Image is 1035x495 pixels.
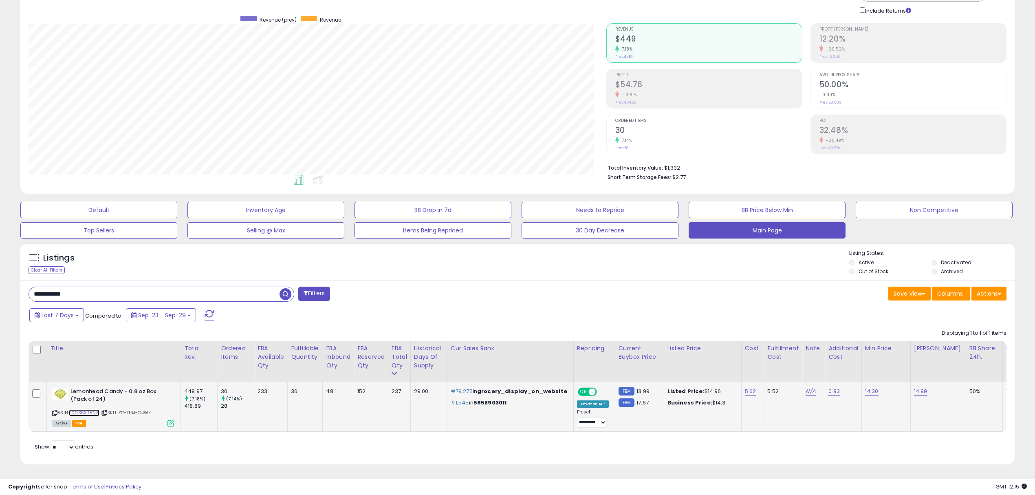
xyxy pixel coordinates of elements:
[52,388,174,426] div: ASIN:
[823,46,845,52] small: -20.52%
[392,344,407,370] div: FBA Total Qty
[8,483,141,491] div: seller snap | |
[819,27,1006,32] span: Profit [PERSON_NAME]
[101,409,151,416] span: | SKU: ZG-IT3J-G4WK
[187,222,344,239] button: Selling @ Max
[615,80,802,91] h2: $54.76
[85,312,123,320] span: Compared to:
[619,46,633,52] small: 7.18%
[451,399,567,407] p: in
[72,420,86,427] span: FBA
[819,73,1006,77] span: Avg. Buybox Share
[1006,388,1024,395] div: 1331.94
[667,399,712,407] b: Business Price:
[20,202,177,218] button: Default
[914,387,927,396] a: 14.99
[577,344,612,353] div: Repricing
[221,402,254,410] div: 28
[636,387,650,395] span: 13.99
[291,344,319,361] div: Fulfillable Quantity
[856,202,1013,218] button: Non Competitive
[106,483,141,491] a: Privacy Policy
[69,409,99,416] a: B0035XR8N6
[819,146,841,150] small: Prev: 40.85%
[828,387,840,396] a: 0.83
[865,344,907,353] div: Min Price
[689,202,846,218] button: BB Price Below Min
[357,344,385,370] div: FBA Reserved Qty
[819,100,841,105] small: Prev: 50.00%
[221,388,254,395] div: 30
[184,402,217,410] div: 418.89
[932,287,970,301] button: Columns
[392,388,404,395] div: 237
[477,387,567,395] span: grocery_display_on_website
[608,174,671,181] b: Short Term Storage Fees:
[596,389,609,396] span: OFF
[823,137,845,144] small: -20.49%
[819,126,1006,137] h2: 32.48%
[615,34,802,45] h2: $449
[226,396,242,402] small: (7.14%)
[187,202,344,218] button: Inventory Age
[8,483,38,491] strong: Copyright
[320,16,341,23] span: Revenue
[451,344,570,353] div: Cur Sales Rank
[767,388,796,395] div: 5.52
[865,387,879,396] a: 14.30
[608,162,1001,172] li: $1,332
[189,396,205,402] small: (7.18%)
[819,54,840,59] small: Prev: 15.35%
[70,483,104,491] a: Terms of Use
[745,387,756,396] a: 5.62
[667,399,735,407] div: $14.3
[451,388,567,395] p: in
[43,252,75,264] h5: Listings
[29,266,65,274] div: Clear All Filters
[615,100,636,105] small: Prev: $64.28
[355,202,511,218] button: BB Drop in 7d
[291,388,316,395] div: 36
[619,398,634,407] small: FBM
[689,222,846,239] button: Main Page
[806,344,821,353] div: Note
[672,173,686,181] span: $2.77
[126,308,196,322] button: Sep-23 - Sep-29
[414,388,441,395] div: 29.00
[260,16,297,23] span: Revenue (prev)
[258,388,281,395] div: 233
[326,344,350,370] div: FBA inbound Qty
[42,311,74,319] span: Last 7 Days
[819,92,836,98] small: 0.00%
[615,119,802,123] span: Ordered Items
[667,387,705,395] b: Listed Price:
[184,388,217,395] div: 448.97
[20,222,177,239] button: Top Sellers
[667,388,735,395] div: $14.96
[579,389,589,396] span: ON
[767,344,799,361] div: Fulfillment Cost
[995,483,1027,491] span: 2025-10-7 12:15 GMT
[52,420,71,427] span: All listings currently available for purchase on Amazon
[608,164,663,171] b: Total Inventory Value:
[29,308,84,322] button: Last 7 Days
[473,399,507,407] span: 5658903011
[1006,344,1027,361] div: Inv. value
[969,388,996,395] div: 50%
[451,387,473,395] span: #79,275
[854,6,921,15] div: Include Returns
[819,80,1006,91] h2: 50.00%
[70,388,170,405] b: Lemonhead Candy - 0.8 oz Box (Pack of 24)
[522,222,678,239] button: 30 Day Decrease
[806,387,815,396] a: N/A
[942,329,1006,337] div: Displaying 1 to 1 of 1 items
[971,287,1006,301] button: Actions
[914,344,962,353] div: [PERSON_NAME]
[937,289,963,298] span: Columns
[819,119,1006,123] span: ROI
[522,202,678,218] button: Needs to Reprice
[619,344,661,361] div: Current Buybox Price
[50,344,177,353] div: Title
[619,92,637,98] small: -14.81%
[221,344,251,361] div: Ordered Items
